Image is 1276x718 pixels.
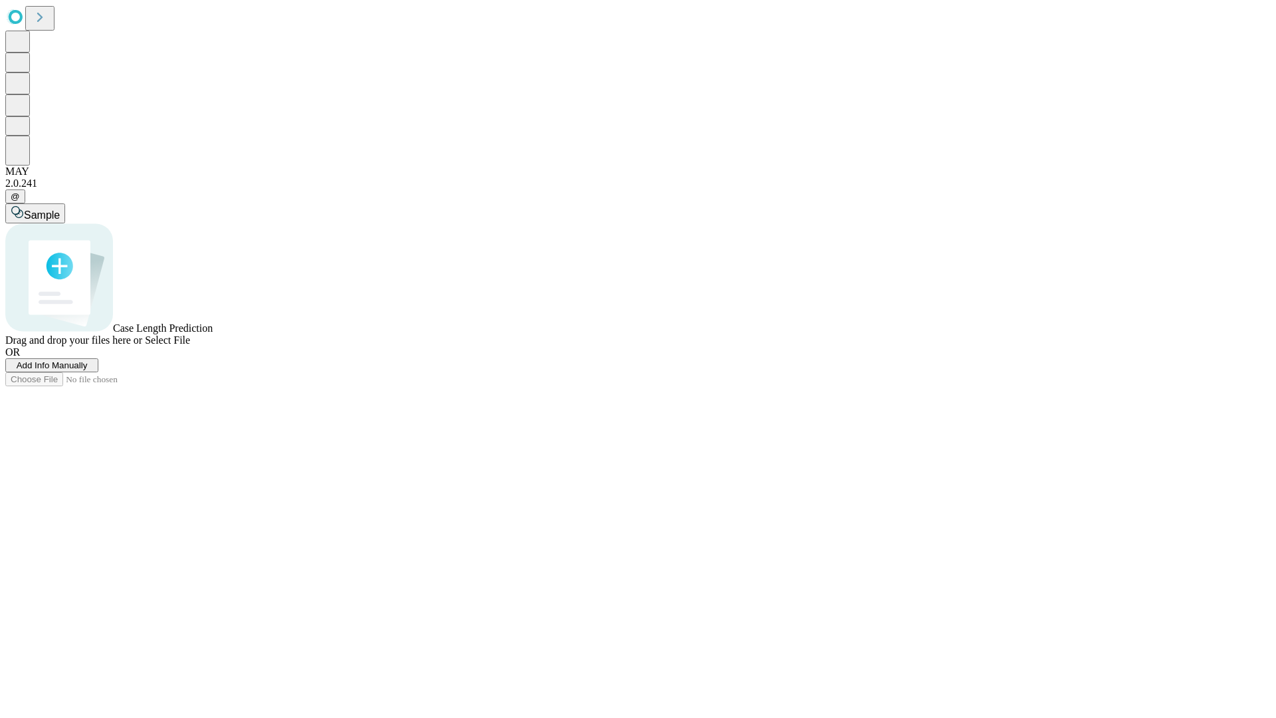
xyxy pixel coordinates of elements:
button: Add Info Manually [5,358,98,372]
div: 2.0.241 [5,178,1271,189]
button: Sample [5,203,65,223]
span: Sample [24,209,60,221]
span: @ [11,191,20,201]
span: Drag and drop your files here or [5,334,142,346]
span: Case Length Prediction [113,322,213,334]
span: Add Info Manually [17,360,88,370]
div: MAY [5,166,1271,178]
span: Select File [145,334,190,346]
span: OR [5,346,20,358]
button: @ [5,189,25,203]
